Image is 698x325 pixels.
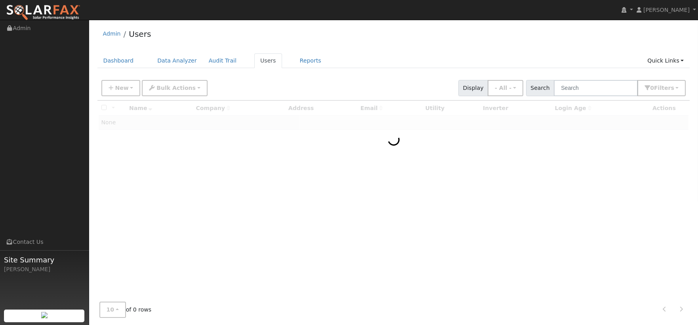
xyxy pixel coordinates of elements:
[129,29,151,39] a: Users
[142,80,207,96] button: Bulk Actions
[115,85,128,91] span: New
[4,265,85,274] div: [PERSON_NAME]
[99,302,152,318] span: of 0 rows
[41,312,48,318] img: retrieve
[6,4,80,21] img: SolarFax
[458,80,488,96] span: Display
[99,302,126,318] button: 10
[654,85,674,91] span: Filter
[637,80,686,96] button: 0Filters
[156,85,196,91] span: Bulk Actions
[151,53,203,68] a: Data Analyzer
[526,80,554,96] span: Search
[671,85,674,91] span: s
[554,80,638,96] input: Search
[254,53,282,68] a: Users
[103,30,121,37] a: Admin
[4,255,85,265] span: Site Summary
[488,80,523,96] button: - All -
[97,53,140,68] a: Dashboard
[107,306,114,313] span: 10
[641,53,690,68] a: Quick Links
[203,53,242,68] a: Audit Trail
[643,7,690,13] span: [PERSON_NAME]
[294,53,327,68] a: Reports
[101,80,141,96] button: New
